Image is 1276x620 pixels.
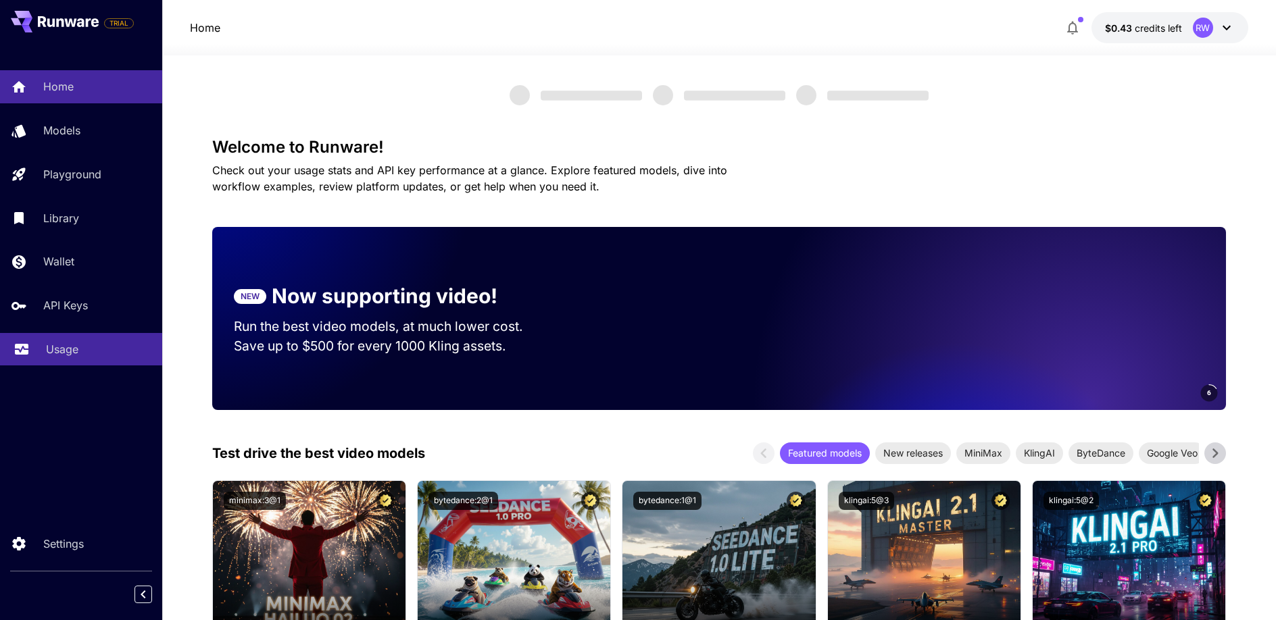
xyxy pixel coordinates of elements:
button: klingai:5@3 [839,492,894,510]
h3: Welcome to Runware! [212,138,1226,157]
div: $0.4341 [1105,21,1182,35]
button: Certified Model – Vetted for best performance and includes a commercial license. [1196,492,1214,510]
button: Certified Model – Vetted for best performance and includes a commercial license. [376,492,395,510]
p: Run the best video models, at much lower cost. [234,317,549,336]
button: minimax:3@1 [224,492,286,510]
div: Google Veo [1139,442,1206,464]
p: NEW [241,290,260,303]
span: Add your payment card to enable full platform functionality. [104,15,134,31]
p: Save up to $500 for every 1000 Kling assets. [234,336,549,356]
nav: breadcrumb [190,20,220,36]
div: Featured models [780,442,870,464]
button: $0.4341RW [1091,12,1248,43]
div: KlingAI [1016,442,1063,464]
span: Check out your usage stats and API key performance at a glance. Explore featured models, dive int... [212,163,727,193]
button: bytedance:1@1 [633,492,702,510]
div: RW [1193,18,1213,38]
p: Library [43,210,79,226]
div: New releases [875,442,951,464]
p: Test drive the best video models [212,443,425,463]
p: Settings [43,536,84,552]
button: Certified Model – Vetted for best performance and includes a commercial license. [581,492,599,510]
a: Home [190,20,220,36]
button: bytedance:2@1 [428,492,498,510]
div: Collapse sidebar [145,582,162,606]
span: TRIAL [105,18,133,28]
p: API Keys [43,297,88,313]
span: New releases [875,446,951,460]
span: $0.43 [1105,22,1135,34]
span: Google Veo [1139,446,1206,460]
div: ByteDance [1069,442,1133,464]
span: KlingAI [1016,446,1063,460]
div: MiniMax [956,442,1010,464]
button: klingai:5@2 [1044,492,1099,510]
span: 6 [1207,388,1211,398]
span: MiniMax [956,446,1010,460]
p: Home [43,78,74,95]
span: Featured models [780,446,870,460]
button: Certified Model – Vetted for best performance and includes a commercial license. [991,492,1010,510]
span: credits left [1135,22,1182,34]
span: ByteDance [1069,446,1133,460]
button: Collapse sidebar [134,586,152,603]
p: Wallet [43,253,74,269]
p: Playground [43,166,101,182]
p: Models [43,122,80,138]
button: Certified Model – Vetted for best performance and includes a commercial license. [787,492,805,510]
p: Usage [46,341,78,357]
p: Now supporting video! [272,281,497,311]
